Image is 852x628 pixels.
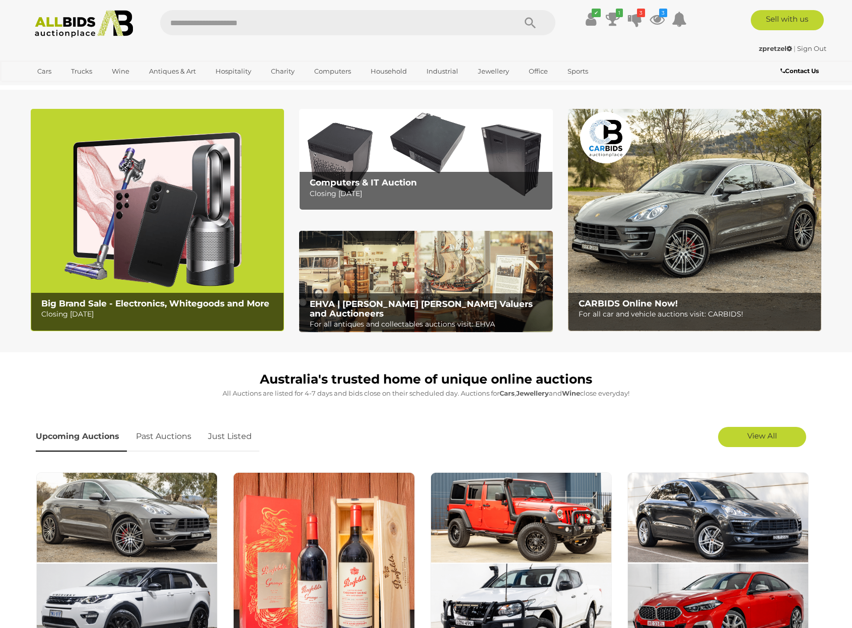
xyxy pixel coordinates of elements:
[579,308,816,321] p: For all car and vehicle auctions visit: CARBIDS!
[143,63,202,80] a: Antiques & Art
[299,109,552,210] a: Computers & IT Auction Computers & IT Auction Closing [DATE]
[616,9,623,17] i: 1
[500,389,515,397] strong: Cars
[264,63,301,80] a: Charity
[797,44,826,52] a: Sign Out
[200,422,259,452] a: Just Listed
[780,67,819,75] b: Contact Us
[659,9,667,17] i: 3
[637,9,645,17] i: 3
[759,44,794,52] a: zpretzel
[561,63,595,80] a: Sports
[310,187,547,200] p: Closing [DATE]
[592,9,601,17] i: ✔
[310,299,533,319] b: EHVA | [PERSON_NAME] [PERSON_NAME] Valuers and Auctioneers
[299,231,552,333] a: EHVA | Evans Hastings Valuers and Auctioneers EHVA | [PERSON_NAME] [PERSON_NAME] Valuers and Auct...
[299,231,552,333] img: EHVA | Evans Hastings Valuers and Auctioneers
[36,372,816,387] h1: Australia's trusted home of unique online auctions
[41,298,269,308] b: Big Brand Sale - Electronics, Whitegoods and More
[751,10,824,30] a: Sell with us
[780,66,821,77] a: Contact Us
[64,63,99,80] a: Trucks
[627,10,643,28] a: 3
[41,308,278,321] p: Closing [DATE]
[420,63,465,80] a: Industrial
[299,109,552,210] img: Computers & IT Auction
[605,10,620,28] a: 1
[579,298,678,308] b: CARBIDS Online Now!
[568,109,821,331] img: CARBIDS Online Now!
[747,431,777,441] span: View All
[650,10,665,28] a: 3
[583,10,598,28] a: ✔
[522,63,554,80] a: Office
[310,318,547,331] p: For all antiques and collectables auctions visit: EHVA
[308,63,358,80] a: Computers
[36,422,127,452] a: Upcoming Auctions
[310,177,417,187] b: Computers & IT Auction
[562,389,580,397] strong: Wine
[31,109,284,331] img: Big Brand Sale - Electronics, Whitegoods and More
[568,109,821,331] a: CARBIDS Online Now! CARBIDS Online Now! For all car and vehicle auctions visit: CARBIDS!
[516,389,549,397] strong: Jewellery
[794,44,796,52] span: |
[209,63,258,80] a: Hospitality
[471,63,516,80] a: Jewellery
[36,388,816,399] p: All Auctions are listed for 4-7 days and bids close on their scheduled day. Auctions for , and cl...
[364,63,413,80] a: Household
[105,63,136,80] a: Wine
[31,80,115,96] a: [GEOGRAPHIC_DATA]
[505,10,555,35] button: Search
[29,10,138,38] img: Allbids.com.au
[31,63,58,80] a: Cars
[128,422,199,452] a: Past Auctions
[718,427,806,447] a: View All
[31,109,284,331] a: Big Brand Sale - Electronics, Whitegoods and More Big Brand Sale - Electronics, Whitegoods and Mo...
[759,44,792,52] strong: zpretzel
